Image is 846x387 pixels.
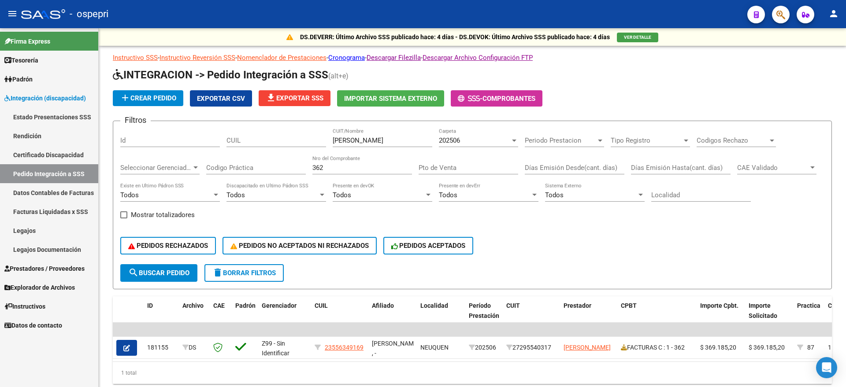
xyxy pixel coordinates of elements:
span: Buscar Pedido [128,269,189,277]
datatable-header-cell: Gerenciador [258,296,311,335]
button: Exportar SSS [259,90,330,106]
span: Exportar CSV [197,95,245,103]
span: $ 369.185,20 [700,344,736,351]
a: Nomenclador de Prestaciones [237,54,327,62]
span: Integración (discapacidad) [4,93,86,103]
p: DS.DEVERR: Último Archivo SSS publicado hace: 4 días - DS.DEVOK: Último Archivo SSS publicado hac... [300,32,610,42]
span: NEUQUEN [420,344,449,351]
a: Descargar Filezilla [367,54,421,62]
datatable-header-cell: Importe Cpbt. [697,296,745,335]
span: Todos [226,191,245,199]
datatable-header-cell: Importe Solicitado [745,296,794,335]
span: CUIL [315,302,328,309]
span: CUIT [506,302,520,309]
span: [PERSON_NAME] , - [372,340,419,357]
span: INTEGRACION -> Pedido Integración a SSS [113,69,328,81]
span: Período Prestación [469,302,499,319]
span: 202506 [439,136,460,144]
span: CAE Validado [737,164,809,172]
h3: Filtros [120,114,151,126]
datatable-header-cell: Archivo [179,296,210,335]
span: Padrón [4,74,33,84]
datatable-header-cell: CAE [210,296,232,335]
span: ID [147,302,153,309]
a: Instructivo Reversión SSS [160,54,235,62]
datatable-header-cell: Practica [794,296,824,335]
button: PEDIDOS ACEPTADOS [383,237,474,254]
div: DS [182,343,206,353]
div: 1 total [113,362,832,384]
mat-icon: add [120,92,130,103]
span: Z99 - Sin Identificar [262,340,289,357]
span: Practica [797,302,820,309]
datatable-header-cell: CPBT [617,296,697,335]
span: Localidad [420,302,448,309]
span: Comprobantes [482,95,535,103]
span: Importar Sistema Externo [344,95,437,103]
span: Tesorería [4,55,38,65]
span: Crear Pedido [120,94,176,102]
button: PEDIDOS NO ACEPTADOS NI RECHAZADOS [223,237,377,254]
span: Archivo [182,302,204,309]
span: CPBT [621,302,637,309]
span: [PERSON_NAME] [564,344,611,351]
span: - ospepri [70,4,108,24]
datatable-header-cell: Localidad [417,296,465,335]
span: Todos [120,191,139,199]
span: CAE [213,302,225,309]
span: Codigos Rechazo [697,136,768,144]
button: PEDIDOS RECHAZADOS [120,237,216,254]
span: $ 369.185,20 [749,344,785,351]
span: Seleccionar Gerenciador [120,164,192,172]
datatable-header-cell: Padrón [232,296,258,335]
p: - - - - - [113,53,832,63]
span: Datos de contacto [4,321,62,330]
datatable-header-cell: ID [144,296,179,335]
button: Importar Sistema Externo [337,90,444,107]
span: Importe Solicitado [749,302,777,319]
button: VER DETALLE [617,33,658,42]
mat-icon: search [128,267,139,278]
span: Prestadores / Proveedores [4,264,85,273]
span: PEDIDOS RECHAZADOS [128,242,208,250]
button: Crear Pedido [113,90,183,106]
span: Periodo Prestacion [525,136,596,144]
a: Descargar Archivo Configuración FTP [423,54,533,62]
span: Explorador de Archivos [4,283,75,292]
span: Afiliado [372,302,394,309]
button: Buscar Pedido [120,264,197,282]
span: Todos [333,191,351,199]
span: 87 [807,344,814,351]
span: Tipo Registro [611,136,682,144]
div: Open Intercom Messenger [816,357,837,378]
mat-icon: file_download [266,92,276,103]
span: Firma Express [4,37,50,46]
button: -Comprobantes [451,90,542,107]
mat-icon: delete [212,267,223,278]
span: - [458,95,482,103]
datatable-header-cell: CUIT [503,296,560,335]
span: 23556349169 [325,344,364,351]
span: Mostrar totalizadores [131,210,195,220]
datatable-header-cell: Prestador [560,296,617,335]
span: Todos [545,191,564,199]
datatable-header-cell: CUIL [311,296,368,335]
datatable-header-cell: Período Prestación [465,296,503,335]
mat-icon: person [828,8,839,19]
span: Padrón [235,302,256,309]
button: Exportar CSV [190,90,252,107]
span: 1 [828,344,831,351]
div: FACTURAS C : 1 - 362 [621,343,693,353]
span: Exportar SSS [266,94,323,102]
span: Gerenciador [262,302,297,309]
datatable-header-cell: Afiliado [368,296,417,335]
span: Instructivos [4,302,45,311]
span: PEDIDOS NO ACEPTADOS NI RECHAZADOS [230,242,369,250]
a: Instructivo SSS [113,54,158,62]
button: Borrar Filtros [204,264,284,282]
div: 202506 [469,343,499,353]
span: (alt+e) [328,72,349,80]
span: VER DETALLE [624,35,651,40]
div: 181155 [147,343,175,353]
mat-icon: menu [7,8,18,19]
